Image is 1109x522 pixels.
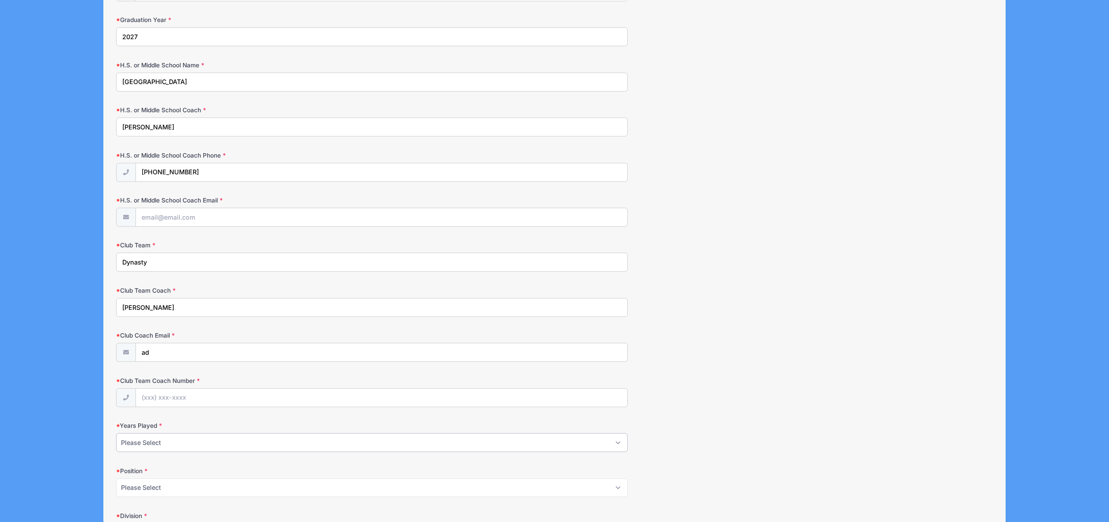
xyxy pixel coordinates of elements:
[116,151,408,160] label: H.S. or Middle School Coach Phone
[135,388,628,407] input: (xxx) xxx-xxxx
[116,106,408,114] label: H.S. or Middle School Coach
[135,163,628,182] input: (xxx) xxx-xxxx
[116,331,408,340] label: Club Coach Email
[116,376,408,385] label: Club Team Coach Number
[135,208,628,227] input: email@email.com
[116,61,408,70] label: H.S. or Middle School Name
[116,241,408,250] label: Club Team
[116,421,408,430] label: Years Played
[116,15,408,24] label: Graduation Year
[116,511,408,520] label: Division
[116,467,408,475] label: Position
[116,286,408,295] label: Club Team Coach
[135,343,628,362] input: email@email.com
[116,196,408,205] label: H.S. or Middle School Coach Email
